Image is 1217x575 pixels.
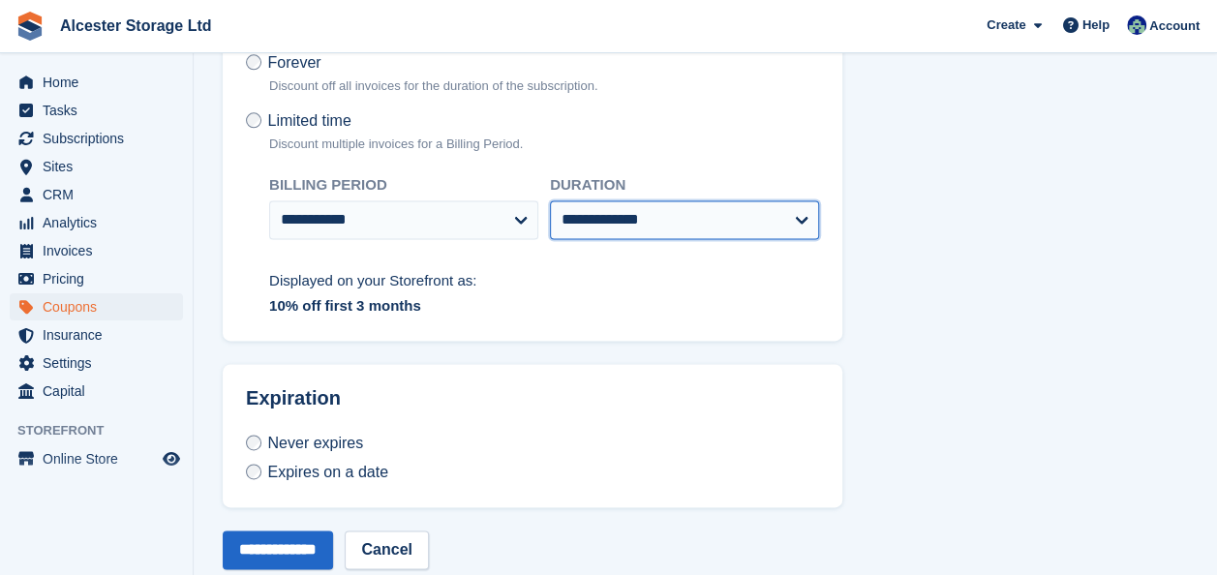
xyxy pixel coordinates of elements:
[43,293,159,320] span: Coupons
[10,321,183,348] a: menu
[1127,15,1146,35] img: Marcus Drust
[267,112,350,129] span: Limited time
[10,69,183,96] a: menu
[269,76,597,96] p: Discount off all invoices for the duration of the subscription.
[1082,15,1110,35] span: Help
[43,378,159,405] span: Capital
[267,54,320,71] span: Forever
[43,181,159,208] span: CRM
[160,447,183,470] a: Preview store
[269,295,819,318] div: 10% off first 3 months
[15,12,45,41] img: stora-icon-8386f47178a22dfd0bd8f6a31ec36ba5ce8667c1dd55bd0f319d3a0aa187defe.svg
[246,435,261,450] input: Never expires
[987,15,1025,35] span: Create
[17,421,193,440] span: Storefront
[269,135,523,154] p: Discount multiple invoices for a Billing Period.
[43,445,159,472] span: Online Store
[10,153,183,180] a: menu
[10,293,183,320] a: menu
[43,69,159,96] span: Home
[10,209,183,236] a: menu
[269,270,819,292] div: Displayed on your Storefront as:
[43,153,159,180] span: Sites
[10,237,183,264] a: menu
[550,174,819,197] label: Duration
[1149,16,1200,36] span: Account
[43,97,159,124] span: Tasks
[52,10,219,42] a: Alcester Storage Ltd
[10,181,183,208] a: menu
[246,112,261,128] input: Limited time Discount multiple invoices for a Billing Period.
[43,265,159,292] span: Pricing
[246,387,819,409] h2: Expiration
[10,378,183,405] a: menu
[43,349,159,377] span: Settings
[43,237,159,264] span: Invoices
[267,435,363,451] span: Never expires
[43,125,159,152] span: Subscriptions
[10,349,183,377] a: menu
[267,464,388,480] span: Expires on a date
[10,265,183,292] a: menu
[43,209,159,236] span: Analytics
[246,464,261,479] input: Expires on a date
[10,97,183,124] a: menu
[246,54,261,70] input: Forever Discount off all invoices for the duration of the subscription.
[345,530,428,569] a: Cancel
[10,125,183,152] a: menu
[43,321,159,348] span: Insurance
[269,174,538,197] label: Billing period
[10,445,183,472] a: menu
